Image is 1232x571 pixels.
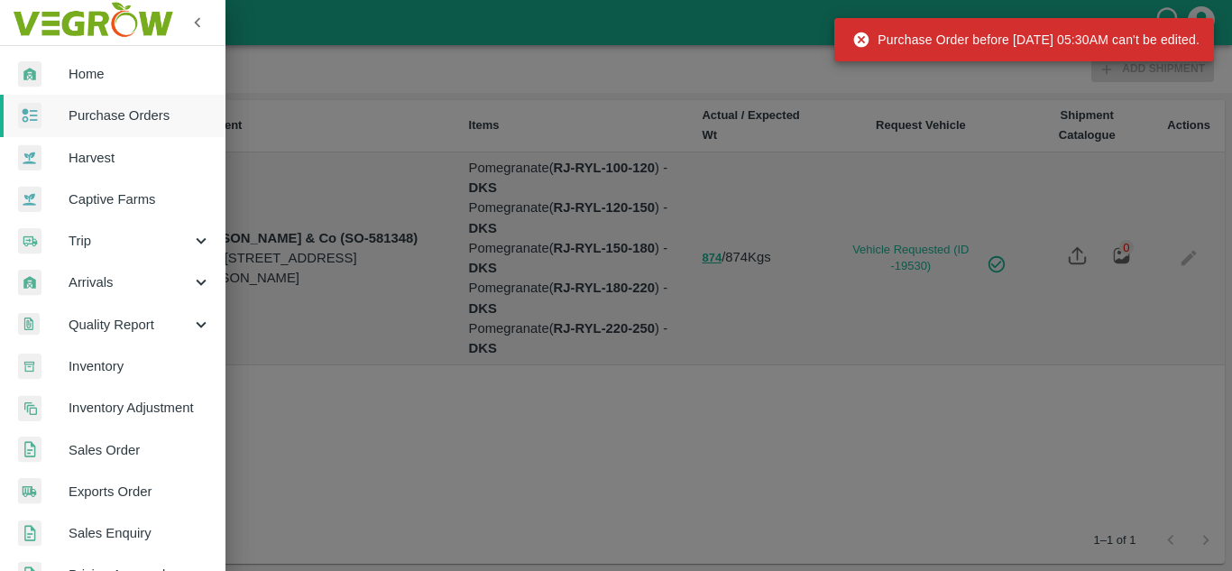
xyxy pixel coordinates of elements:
[69,482,211,502] span: Exports Order
[852,23,1200,56] div: Purchase Order before [DATE] 05:30AM can't be edited.
[69,523,211,543] span: Sales Enquiry
[69,315,191,335] span: Quality Report
[18,478,41,504] img: shipments
[69,106,211,125] span: Purchase Orders
[69,440,211,460] span: Sales Order
[18,395,41,421] img: inventory
[69,148,211,168] span: Harvest
[18,520,41,547] img: sales
[18,103,41,129] img: reciept
[69,356,211,376] span: Inventory
[69,64,211,84] span: Home
[18,186,41,213] img: harvest
[69,272,191,292] span: Arrivals
[69,398,211,418] span: Inventory Adjustment
[18,144,41,171] img: harvest
[18,313,40,336] img: qualityReport
[69,189,211,209] span: Captive Farms
[18,437,41,463] img: sales
[18,270,41,296] img: whArrival
[18,228,41,254] img: delivery
[69,231,191,251] span: Trip
[18,354,41,380] img: whInventory
[18,61,41,87] img: whArrival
